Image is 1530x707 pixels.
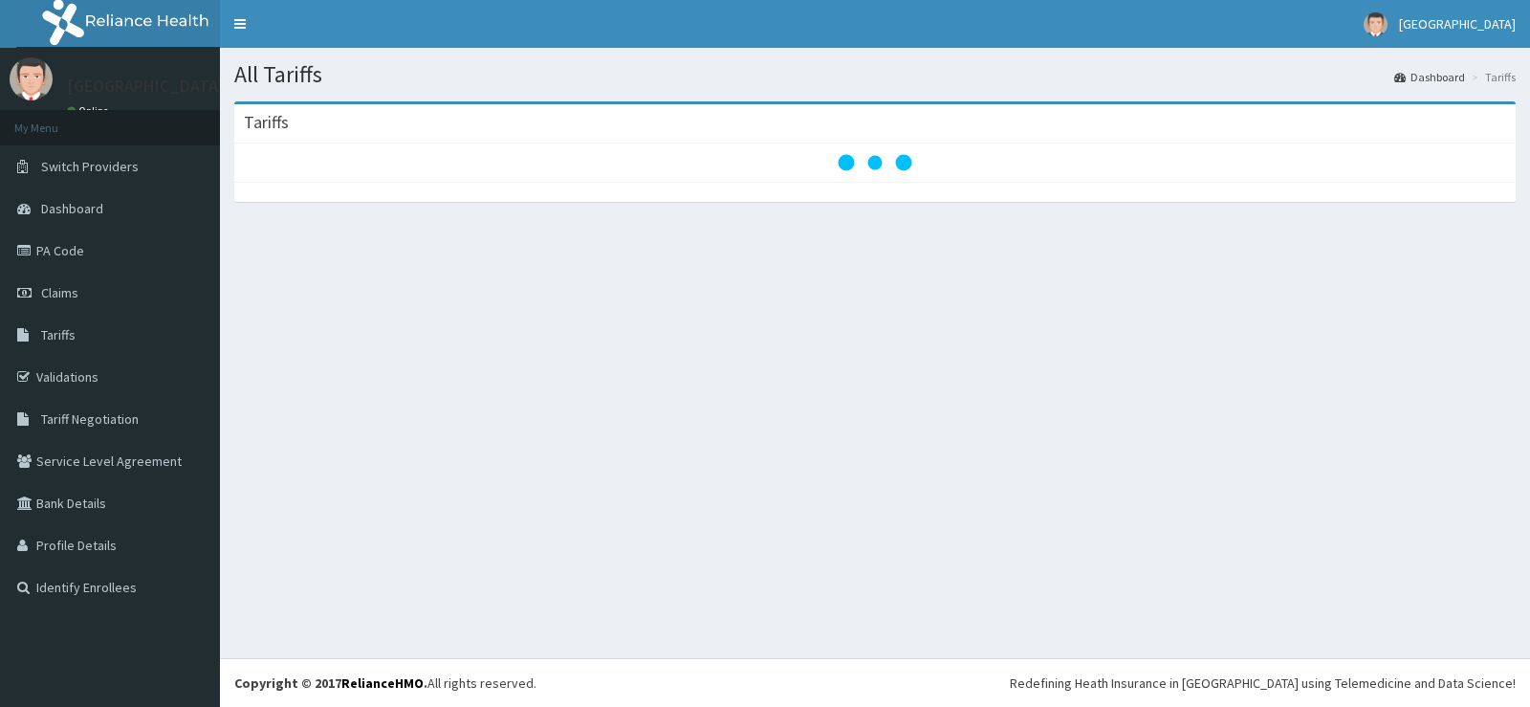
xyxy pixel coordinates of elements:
[1364,12,1388,36] img: User Image
[41,326,76,343] span: Tariffs
[67,77,225,95] p: [GEOGRAPHIC_DATA]
[10,57,53,100] img: User Image
[220,658,1530,707] footer: All rights reserved.
[1467,69,1516,85] li: Tariffs
[1010,674,1516,693] div: Redefining Heath Insurance in [GEOGRAPHIC_DATA] using Telemedicine and Data Science!
[244,114,289,131] h3: Tariffs
[234,674,427,692] strong: Copyright © 2017 .
[1399,15,1516,33] span: [GEOGRAPHIC_DATA]
[41,158,139,175] span: Switch Providers
[234,62,1516,87] h1: All Tariffs
[41,284,78,301] span: Claims
[41,410,139,428] span: Tariff Negotiation
[341,674,424,692] a: RelianceHMO
[41,200,103,217] span: Dashboard
[67,104,113,118] a: Online
[837,124,913,201] svg: audio-loading
[1394,69,1465,85] a: Dashboard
